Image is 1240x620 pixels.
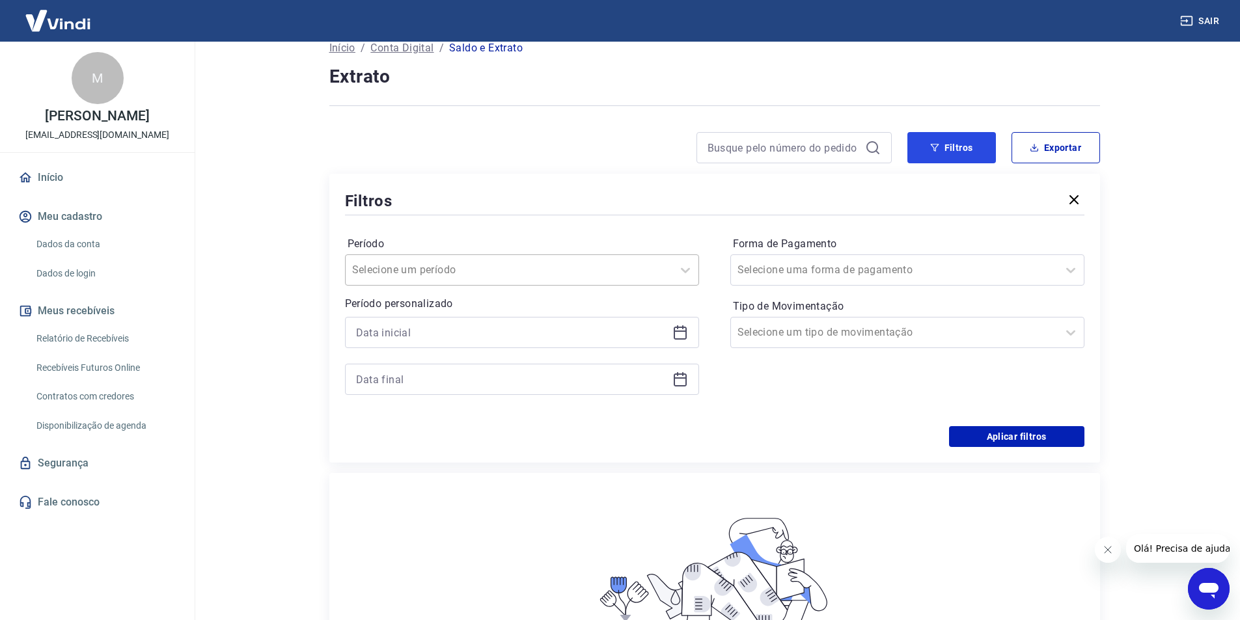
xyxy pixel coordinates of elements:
input: Data final [356,370,667,389]
p: Período personalizado [345,296,699,312]
button: Sair [1178,9,1224,33]
label: Forma de Pagamento [733,236,1082,252]
h4: Extrato [329,64,1100,90]
p: / [361,40,365,56]
input: Data inicial [356,323,667,342]
a: Segurança [16,449,179,478]
button: Meus recebíveis [16,297,179,325]
p: [EMAIL_ADDRESS][DOMAIN_NAME] [25,128,169,142]
iframe: Botão para abrir a janela de mensagens [1188,568,1230,610]
button: Meu cadastro [16,202,179,231]
button: Aplicar filtros [949,426,1084,447]
a: Recebíveis Futuros Online [31,355,179,381]
label: Período [348,236,696,252]
a: Disponibilização de agenda [31,412,179,439]
a: Início [329,40,355,56]
p: [PERSON_NAME] [45,109,149,123]
img: Vindi [16,1,100,40]
iframe: Fechar mensagem [1095,537,1121,563]
a: Dados da conta [31,231,179,258]
div: M [72,52,124,104]
h5: Filtros [345,191,393,211]
input: Busque pelo número do pedido [708,138,860,157]
label: Tipo de Movimentação [733,299,1082,314]
a: Fale conosco [16,488,179,517]
button: Exportar [1012,132,1100,163]
a: Dados de login [31,260,179,287]
a: Início [16,163,179,192]
p: / [439,40,444,56]
a: Contratos com credores [31,383,179,410]
button: Filtros [907,132,996,163]
a: Conta Digital [370,40,434,56]
span: Olá! Precisa de ajuda? [8,9,109,20]
p: Saldo e Extrato [449,40,523,56]
iframe: Mensagem da empresa [1126,534,1230,563]
a: Relatório de Recebíveis [31,325,179,352]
